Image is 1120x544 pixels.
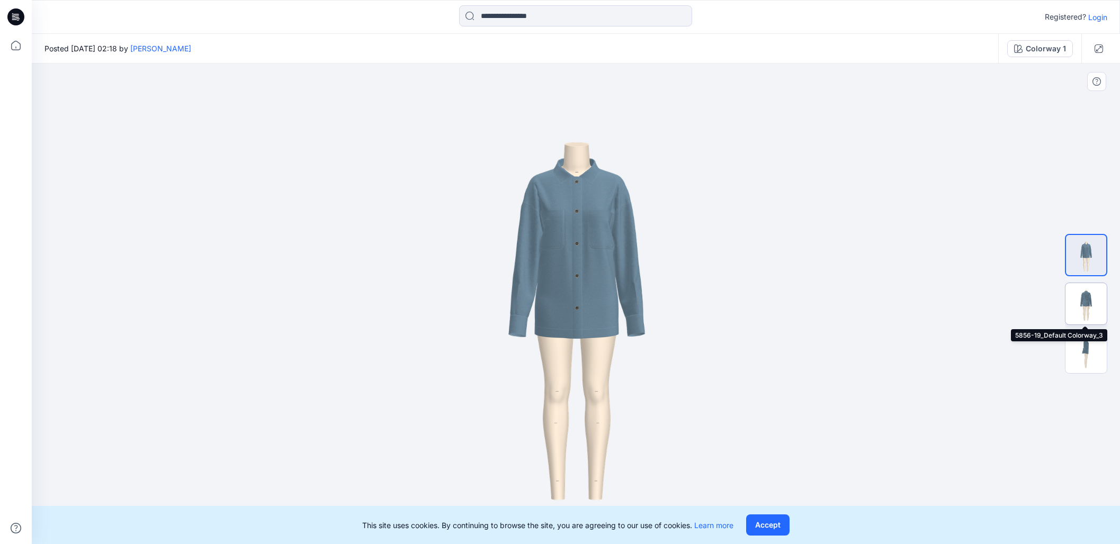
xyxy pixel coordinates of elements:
[1066,235,1106,275] img: 5856-19_Default Colorway_1
[1026,43,1066,55] div: Colorway 1
[746,514,790,536] button: Accept
[336,64,817,544] img: eyJhbGciOiJIUzI1NiIsImtpZCI6IjAiLCJzbHQiOiJzZXMiLCJ0eXAiOiJKV1QifQ.eyJkYXRhIjp7InR5cGUiOiJzdG9yYW...
[1065,283,1107,324] img: 5856-19_Default Colorway_3
[1065,332,1107,373] img: 5856-19-SIDE_Default Colorway
[1045,11,1086,23] p: Registered?
[362,520,733,531] p: This site uses cookies. By continuing to browse the site, you are agreeing to our use of cookies.
[694,521,733,530] a: Learn more
[44,43,191,54] span: Posted [DATE] 02:18 by
[1007,40,1073,57] button: Colorway 1
[130,44,191,53] a: [PERSON_NAME]
[1088,12,1107,23] p: Login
